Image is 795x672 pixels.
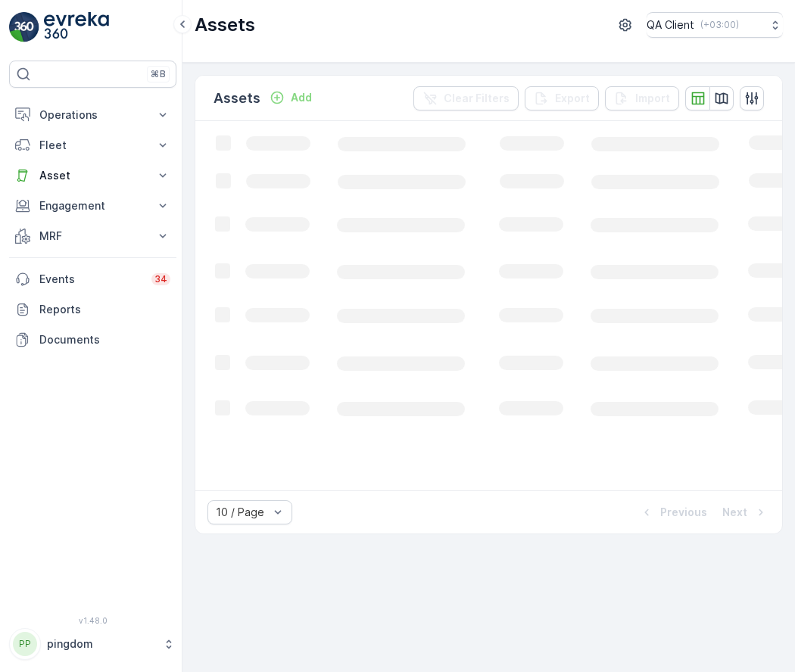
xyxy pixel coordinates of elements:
[195,13,255,37] p: Assets
[47,636,155,652] p: pingdom
[263,89,318,107] button: Add
[700,19,739,31] p: ( +03:00 )
[721,503,770,521] button: Next
[291,90,312,105] p: Add
[39,198,146,213] p: Engagement
[154,273,167,285] p: 34
[151,68,166,80] p: ⌘B
[413,86,519,110] button: Clear Filters
[9,12,39,42] img: logo
[9,191,176,221] button: Engagement
[605,86,679,110] button: Import
[39,302,170,317] p: Reports
[444,91,510,106] p: Clear Filters
[44,12,109,42] img: logo_light-DOdMpM7g.png
[9,221,176,251] button: MRF
[39,107,146,123] p: Operations
[39,272,142,287] p: Events
[647,12,783,38] button: QA Client(+03:00)
[722,505,747,520] p: Next
[9,100,176,130] button: Operations
[9,294,176,325] a: Reports
[9,325,176,355] a: Documents
[9,130,176,160] button: Fleet
[9,628,176,660] button: PPpingdom
[635,91,670,106] p: Import
[525,86,599,110] button: Export
[39,138,146,153] p: Fleet
[660,505,707,520] p: Previous
[9,616,176,625] span: v 1.48.0
[39,168,146,183] p: Asset
[39,229,146,244] p: MRF
[214,88,260,109] p: Assets
[39,332,170,347] p: Documents
[13,632,37,656] div: PP
[9,264,176,294] a: Events34
[9,160,176,191] button: Asset
[638,503,709,521] button: Previous
[555,91,590,106] p: Export
[647,17,694,33] p: QA Client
